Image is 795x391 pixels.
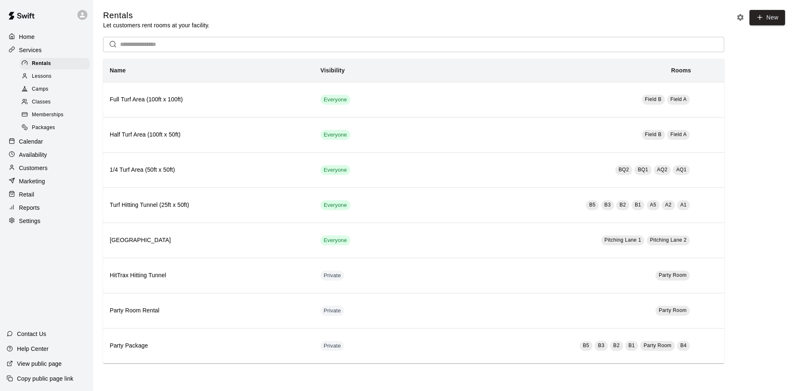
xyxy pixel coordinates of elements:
[320,341,344,351] div: This service is hidden, and can only be accessed via a direct link
[20,71,90,82] div: Lessons
[645,96,662,102] span: Field B
[320,307,344,315] span: Private
[7,188,87,201] a: Retail
[20,109,90,121] div: Memberships
[19,164,48,172] p: Customers
[110,201,307,210] h6: Turf Hitting Tunnel (25ft x 50ft)
[320,67,345,74] b: Visibility
[629,343,635,348] span: B1
[20,70,93,83] a: Lessons
[605,202,611,208] span: B3
[103,59,724,363] table: simple table
[110,130,307,139] h6: Half Turf Area (100ft x 50ft)
[19,151,47,159] p: Availability
[7,31,87,43] a: Home
[320,271,344,281] div: This service is hidden, and can only be accessed via a direct link
[320,342,344,350] span: Private
[110,341,307,350] h6: Party Package
[20,109,93,122] a: Memberships
[650,202,656,208] span: A5
[650,237,687,243] span: Pitching Lane 2
[32,124,55,132] span: Packages
[20,96,93,109] a: Classes
[20,58,90,70] div: Rentals
[749,10,785,25] a: New
[19,33,35,41] p: Home
[619,167,629,173] span: BQ2
[19,217,41,225] p: Settings
[32,85,48,94] span: Camps
[635,202,641,208] span: B1
[20,122,93,134] a: Packages
[110,67,126,74] b: Name
[110,236,307,245] h6: [GEOGRAPHIC_DATA]
[7,175,87,187] a: Marketing
[320,165,350,175] div: This service is visible to all of your customers
[19,190,34,199] p: Retail
[7,44,87,56] a: Services
[19,46,42,54] p: Services
[110,95,307,104] h6: Full Turf Area (100ft x 100ft)
[619,202,626,208] span: B2
[638,167,648,173] span: BQ1
[670,96,687,102] span: Field A
[320,95,350,105] div: This service is visible to all of your customers
[7,201,87,214] a: Reports
[589,202,595,208] span: B5
[643,343,671,348] span: Party Room
[17,360,62,368] p: View public page
[613,343,619,348] span: B2
[320,130,350,140] div: This service is visible to all of your customers
[7,215,87,227] a: Settings
[20,83,93,96] a: Camps
[320,166,350,174] span: Everyone
[645,132,662,137] span: Field B
[598,343,604,348] span: B3
[320,235,350,245] div: This service is visible to all of your customers
[734,11,747,24] button: Rental settings
[605,237,641,243] span: Pitching Lane 1
[32,111,63,119] span: Memberships
[110,271,307,280] h6: HitTrax Hitting Tunnel
[320,200,350,210] div: This service is visible to all of your customers
[19,204,40,212] p: Reports
[7,162,87,174] a: Customers
[17,345,48,353] p: Help Center
[32,98,51,106] span: Classes
[32,60,51,68] span: Rentals
[320,201,350,209] span: Everyone
[20,84,90,95] div: Camps
[20,122,90,134] div: Packages
[20,57,93,70] a: Rentals
[110,166,307,175] h6: 1/4 Turf Area (50ft x 50ft)
[671,67,691,74] b: Rooms
[7,135,87,148] a: Calendar
[17,330,46,338] p: Contact Us
[680,202,687,208] span: A1
[659,272,687,278] span: Party Room
[659,307,687,313] span: Party Room
[320,272,344,280] span: Private
[103,10,210,21] h5: Rentals
[320,96,350,104] span: Everyone
[20,96,90,108] div: Classes
[676,167,687,173] span: AQ1
[110,306,307,315] h6: Party Room Rental
[320,237,350,245] span: Everyone
[7,149,87,161] a: Availability
[103,21,210,29] p: Let customers rent rooms at your facility.
[680,343,687,348] span: B4
[665,202,671,208] span: A2
[32,72,52,81] span: Lessons
[17,374,73,383] p: Copy public page link
[19,177,45,185] p: Marketing
[670,132,687,137] span: Field A
[320,131,350,139] span: Everyone
[19,137,43,146] p: Calendar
